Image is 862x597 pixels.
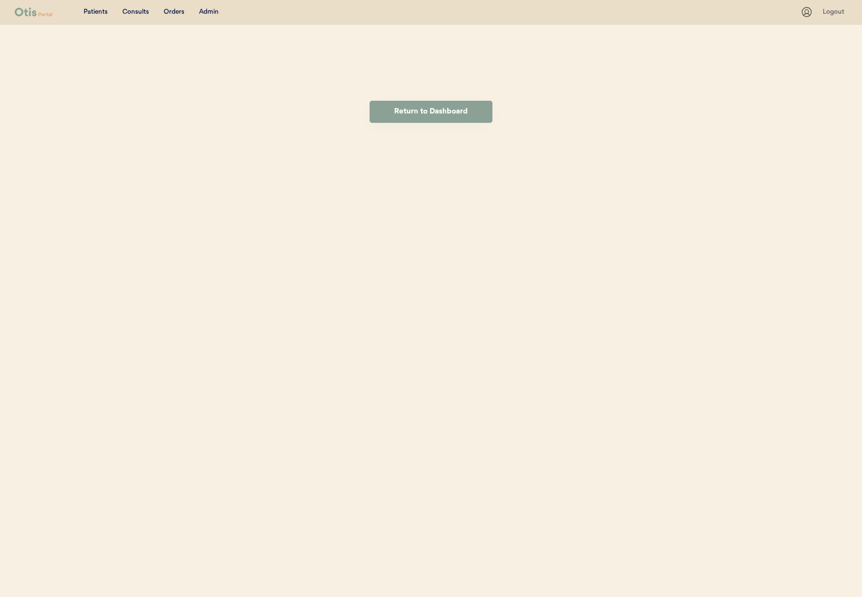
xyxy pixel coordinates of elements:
[122,7,149,17] div: Consults
[370,101,492,123] button: Return to Dashboard
[823,7,847,17] div: Logout
[164,7,184,17] div: Orders
[199,7,219,17] div: Admin
[84,7,108,17] div: Patients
